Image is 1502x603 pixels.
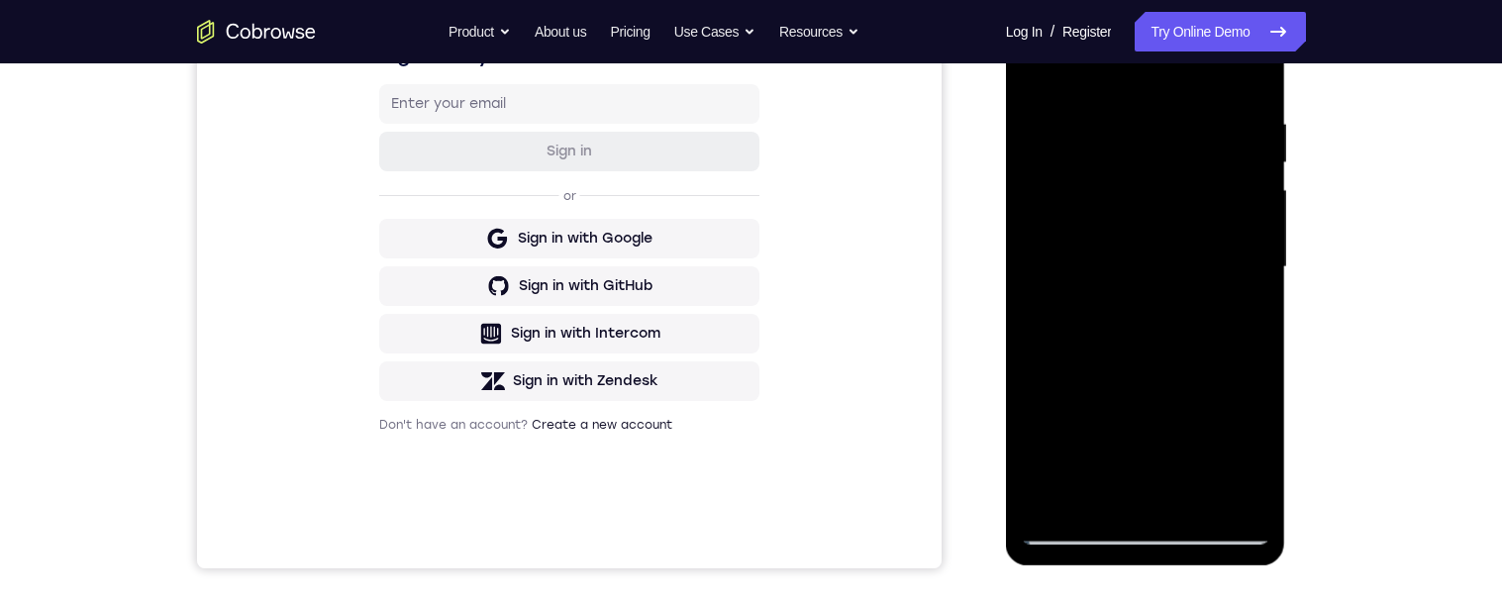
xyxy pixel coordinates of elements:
div: Sign in with GitHub [322,371,455,391]
div: Sign in with Zendesk [316,466,461,486]
button: Resources [779,12,859,51]
span: / [1051,20,1054,44]
button: Sign in with Google [182,314,562,353]
p: Don't have an account? [182,512,562,528]
a: Pricing [610,12,650,51]
div: Sign in with Google [321,324,455,344]
a: Register [1062,12,1111,51]
a: Go to the home page [197,20,316,44]
a: Try Online Demo [1135,12,1305,51]
a: Create a new account [335,513,475,527]
button: Sign in with Zendesk [182,456,562,496]
button: Product [449,12,511,51]
button: Sign in with GitHub [182,361,562,401]
a: About us [535,12,586,51]
button: Use Cases [674,12,755,51]
p: or [362,283,383,299]
button: Sign in with Intercom [182,409,562,449]
a: Log In [1006,12,1043,51]
div: Sign in with Intercom [314,419,463,439]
